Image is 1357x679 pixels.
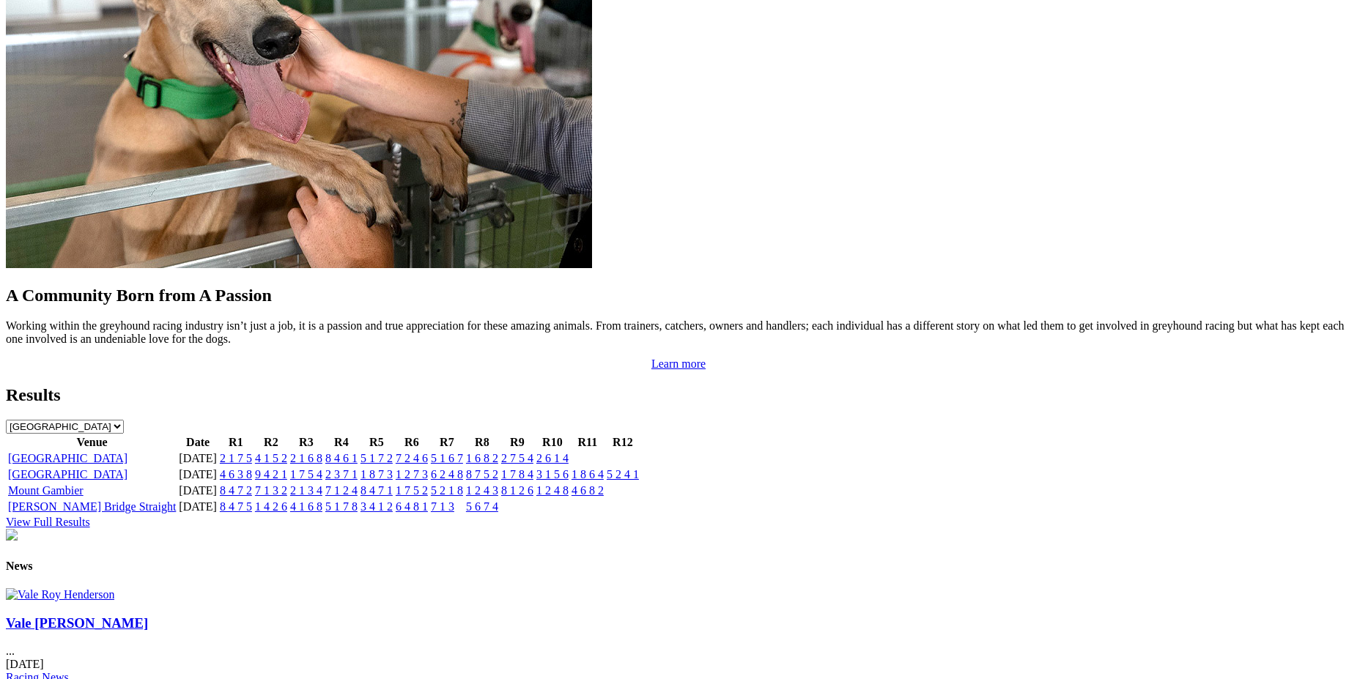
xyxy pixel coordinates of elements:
[325,500,358,513] a: 5 1 7 8
[219,435,253,450] th: R1
[178,467,218,482] td: [DATE]
[396,452,428,464] a: 7 2 4 6
[360,484,393,497] a: 8 4 7 1
[6,319,1351,346] p: Working within the greyhound racing industry isn’t just a job, it is a passion and true appreciat...
[220,484,252,497] a: 8 4 7 2
[501,452,533,464] a: 2 7 5 4
[431,468,463,481] a: 6 2 4 8
[572,468,604,481] a: 1 8 6 4
[6,286,1351,305] h2: A Community Born from A Passion
[360,452,393,464] a: 5 1 7 2
[571,435,604,450] th: R11
[254,435,288,450] th: R2
[6,560,1351,573] h4: News
[8,500,176,513] a: [PERSON_NAME] Bridge Straight
[220,468,252,481] a: 4 6 3 8
[7,435,177,450] th: Venue
[572,484,604,497] a: 4 6 8 2
[220,500,252,513] a: 8 4 7 5
[501,484,533,497] a: 8 1 2 6
[6,516,90,528] a: View Full Results
[431,500,454,513] a: 7 1 3
[325,468,358,481] a: 2 3 7 1
[325,484,358,497] a: 7 1 2 4
[289,435,323,450] th: R3
[396,500,428,513] a: 6 4 8 1
[255,468,287,481] a: 9 4 2 1
[430,435,464,450] th: R7
[360,435,393,450] th: R5
[290,484,322,497] a: 2 1 3 4
[431,452,463,464] a: 5 1 6 7
[396,484,428,497] a: 1 7 5 2
[178,451,218,466] td: [DATE]
[466,452,498,464] a: 1 6 8 2
[290,452,322,464] a: 2 1 6 8
[255,452,287,464] a: 4 1 5 2
[6,385,1351,405] h2: Results
[466,500,498,513] a: 5 6 7 4
[255,500,287,513] a: 1 4 2 6
[536,468,569,481] a: 3 1 5 6
[536,484,569,497] a: 1 2 4 8
[178,483,218,498] td: [DATE]
[6,588,114,601] img: Vale Roy Henderson
[651,357,706,370] a: Learn more
[220,452,252,464] a: 2 1 7 5
[606,435,640,450] th: R12
[6,529,18,541] img: chasers_homepage.jpg
[178,500,218,514] td: [DATE]
[607,468,639,481] a: 5 2 4 1
[325,435,358,450] th: R4
[466,484,498,497] a: 1 2 4 3
[8,468,127,481] a: [GEOGRAPHIC_DATA]
[360,468,393,481] a: 1 8 7 3
[501,468,533,481] a: 1 7 8 4
[395,435,429,450] th: R6
[536,435,569,450] th: R10
[500,435,534,450] th: R9
[8,452,127,464] a: [GEOGRAPHIC_DATA]
[431,484,463,497] a: 5 2 1 8
[465,435,499,450] th: R8
[396,468,428,481] a: 1 2 7 3
[8,484,84,497] a: Mount Gambier
[536,452,569,464] a: 2 6 1 4
[255,484,287,497] a: 7 1 3 2
[6,615,148,631] a: Vale [PERSON_NAME]
[360,500,393,513] a: 3 4 1 2
[6,658,44,670] span: [DATE]
[325,452,358,464] a: 8 4 6 1
[290,468,322,481] a: 1 7 5 4
[178,435,218,450] th: Date
[290,500,322,513] a: 4 1 6 8
[466,468,498,481] a: 8 7 5 2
